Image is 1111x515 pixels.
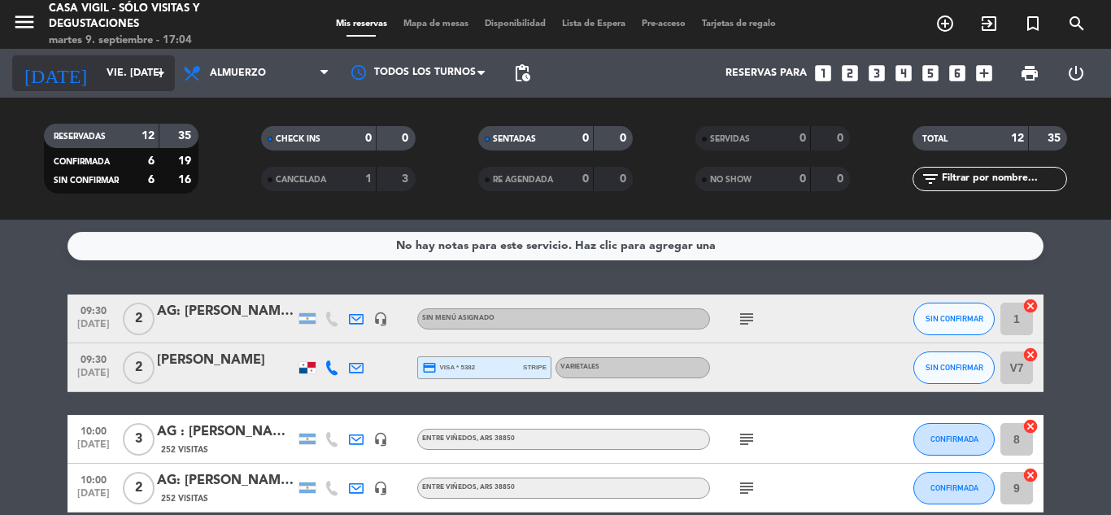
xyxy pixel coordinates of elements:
[365,173,372,185] strong: 1
[940,170,1066,188] input: Filtrar por nombre...
[210,68,266,79] span: Almuerzo
[1022,467,1039,483] i: cancel
[694,20,784,28] span: Tarjetas de regalo
[328,20,395,28] span: Mis reservas
[799,133,806,144] strong: 0
[710,135,750,143] span: SERVIDAS
[837,133,847,144] strong: 0
[582,173,589,185] strong: 0
[560,364,599,370] span: Varietales
[974,63,995,84] i: add_box
[123,351,155,384] span: 2
[73,319,114,338] span: [DATE]
[49,33,266,49] div: martes 9. septiembre - 17:04
[178,155,194,167] strong: 19
[373,481,388,495] i: headset_mic
[935,14,955,33] i: add_circle_outline
[123,303,155,335] span: 2
[799,173,806,185] strong: 0
[913,472,995,504] button: CONFIRMADA
[947,63,968,84] i: looks_6
[12,10,37,40] button: menu
[930,434,978,443] span: CONFIRMADA
[73,421,114,439] span: 10:00
[1020,63,1039,83] span: print
[373,432,388,447] i: headset_mic
[402,133,412,144] strong: 0
[142,130,155,142] strong: 12
[979,14,999,33] i: exit_to_app
[1023,14,1043,33] i: turned_in_not
[12,10,37,34] i: menu
[1011,133,1024,144] strong: 12
[157,350,295,371] div: [PERSON_NAME]
[396,237,716,255] div: No hay notas para este servicio. Haz clic para agregar una
[893,63,914,84] i: looks_4
[866,63,887,84] i: looks_3
[73,300,114,319] span: 09:30
[49,1,266,33] div: Casa Vigil - SÓLO Visitas y Degustaciones
[422,484,515,491] span: Entre Viñedos
[921,169,940,189] i: filter_list
[161,492,208,505] span: 252 Visitas
[54,133,106,141] span: RESERVADAS
[276,135,320,143] span: CHECK INS
[123,472,155,504] span: 2
[178,130,194,142] strong: 35
[837,173,847,185] strong: 0
[1022,347,1039,363] i: cancel
[422,315,495,321] span: Sin menú asignado
[725,68,807,79] span: Reservas para
[1067,14,1087,33] i: search
[1052,49,1099,98] div: LOG OUT
[512,63,532,83] span: pending_actions
[365,133,372,144] strong: 0
[148,155,155,167] strong: 6
[710,176,752,184] span: NO SHOW
[151,63,171,83] i: arrow_drop_down
[157,301,295,322] div: AG: [PERSON_NAME] X2/ [PERSON_NAME]
[737,430,756,449] i: subject
[73,368,114,386] span: [DATE]
[737,478,756,498] i: subject
[737,309,756,329] i: subject
[402,173,412,185] strong: 3
[178,174,194,185] strong: 16
[913,303,995,335] button: SIN CONFIRMAR
[422,360,437,375] i: credit_card
[422,435,515,442] span: Entre Viñedos
[54,158,110,166] span: CONFIRMADA
[839,63,860,84] i: looks_two
[123,423,155,456] span: 3
[1022,418,1039,434] i: cancel
[1066,63,1086,83] i: power_settings_new
[54,177,119,185] span: SIN CONFIRMAR
[157,421,295,443] div: AG : [PERSON_NAME] X 3 / [PERSON_NAME] WINE CAMP
[73,469,114,488] span: 10:00
[913,351,995,384] button: SIN CONFIRMAR
[634,20,694,28] span: Pre-acceso
[373,312,388,326] i: headset_mic
[922,135,948,143] span: TOTAL
[493,176,553,184] span: RE AGENDADA
[930,483,978,492] span: CONFIRMADA
[73,439,114,458] span: [DATE]
[582,133,589,144] strong: 0
[926,314,983,323] span: SIN CONFIRMAR
[161,443,208,456] span: 252 Visitas
[620,133,630,144] strong: 0
[913,423,995,456] button: CONFIRMADA
[157,470,295,491] div: AG: [PERSON_NAME] X2/ [PERSON_NAME] WINE CAMP
[477,484,515,491] span: , ARS 38850
[422,360,475,375] span: visa * 5382
[12,55,98,91] i: [DATE]
[477,435,515,442] span: , ARS 38850
[920,63,941,84] i: looks_5
[276,176,326,184] span: CANCELADA
[523,362,547,373] span: stripe
[73,349,114,368] span: 09:30
[1022,298,1039,314] i: cancel
[620,173,630,185] strong: 0
[1048,133,1064,144] strong: 35
[926,363,983,372] span: SIN CONFIRMAR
